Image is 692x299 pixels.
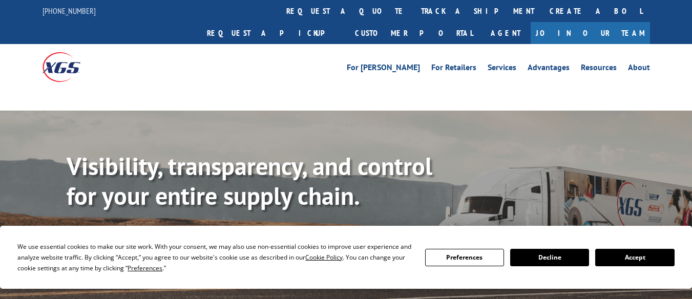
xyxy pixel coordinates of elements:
a: Services [488,63,516,75]
a: About [628,63,650,75]
span: Cookie Policy [305,253,343,262]
button: Accept [595,249,674,266]
a: Advantages [528,63,570,75]
a: For Retailers [431,63,476,75]
button: Decline [510,249,589,266]
a: Agent [480,22,531,44]
button: Preferences [425,249,504,266]
a: For [PERSON_NAME] [347,63,420,75]
div: We use essential cookies to make our site work. With your consent, we may also use non-essential ... [17,241,412,273]
a: Resources [581,63,617,75]
a: Customer Portal [347,22,480,44]
a: Join Our Team [531,22,650,44]
a: Request a pickup [199,22,347,44]
span: Preferences [128,264,162,272]
a: [PHONE_NUMBER] [43,6,96,16]
b: Visibility, transparency, and control for your entire supply chain. [67,150,432,211]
